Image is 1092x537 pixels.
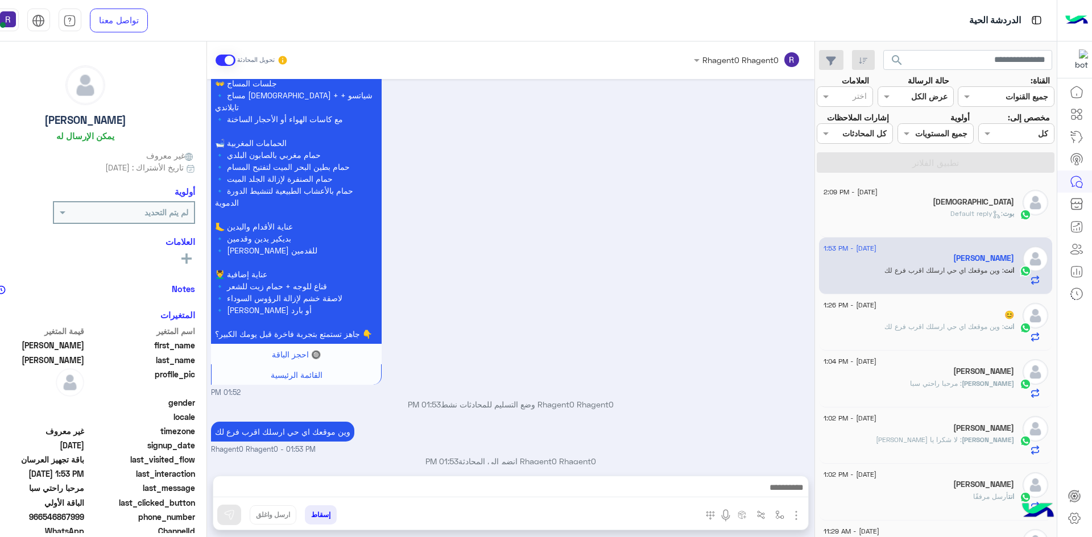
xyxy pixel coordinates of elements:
[1020,322,1031,334] img: WhatsApp
[733,505,751,524] button: create order
[751,505,770,524] button: Trigger scenario
[56,368,84,397] img: defaultAdmin.png
[211,14,382,344] p: 11/8/2025, 1:52 PM
[105,161,184,173] span: تاريخ الأشتراك : [DATE]
[756,510,766,519] img: Trigger scenario
[211,388,241,398] span: 01:52 PM
[890,53,904,67] span: search
[953,423,1014,433] h5: خالد
[1020,435,1031,447] img: WhatsApp
[1020,492,1031,503] img: WhatsApp
[953,253,1014,263] h5: فيصل بن محمد
[824,356,876,367] span: [DATE] - 1:04 PM
[827,111,889,123] label: إشارات الملاحظات
[1023,359,1048,385] img: defaultAdmin.png
[706,511,715,520] img: make a call
[408,399,441,409] span: 01:53 PM
[842,74,869,86] label: العلامات
[272,349,321,359] span: 🔘 احجز الباقة
[1008,492,1014,501] span: انت
[1023,472,1048,498] img: defaultAdmin.png
[86,425,195,437] span: timezone
[824,300,876,310] span: [DATE] - 1:26 PM
[933,197,1014,207] h5: Indian
[66,66,105,105] img: defaultAdmin.png
[1008,111,1050,123] label: مخصص إلى:
[953,367,1014,376] h5: Abdulgaffar
[824,469,876,480] span: [DATE] - 1:02 PM
[86,325,195,337] span: اسم المتغير
[211,398,810,410] p: Rhagent0 Rhagent0 وضع التسليم للمحادثات نشط
[86,354,195,366] span: last_name
[910,379,962,388] span: مرحبا راحتي سبا
[211,422,354,442] p: 11/8/2025, 1:53 PM
[172,284,195,294] h6: Notes
[1004,322,1014,331] span: انت
[1003,209,1014,218] span: بوت
[1023,303,1048,328] img: defaultAdmin.png
[950,209,1003,218] span: : Default reply
[160,310,195,320] h6: المتغيرات
[271,370,322,380] span: القائمة الرئيسية
[305,505,337,524] button: إسقاط
[86,411,195,423] span: locale
[224,509,235,521] img: send message
[738,510,747,519] img: create order
[950,111,970,123] label: أولوية
[973,492,1008,501] span: أرسل مرفقًا
[175,186,195,197] h6: أولوية
[824,526,879,536] span: [DATE] - 11:29 AM
[789,509,803,522] img: send attachment
[86,497,195,509] span: last_clicked_button
[824,413,876,423] span: [DATE] - 1:02 PM
[86,439,195,451] span: signup_date
[1020,209,1031,220] img: WhatsApp
[962,379,1014,388] span: [PERSON_NAME]
[775,510,784,519] img: select flow
[953,480,1014,489] h5: Alaa gamal
[86,397,195,409] span: gender
[908,74,949,86] label: حالة الرسالة
[44,114,126,127] h5: [PERSON_NAME]
[1004,310,1014,320] h5: 😊
[86,368,195,394] span: profile_pic
[1023,416,1048,442] img: defaultAdmin.png
[1020,378,1031,390] img: WhatsApp
[63,14,76,27] img: tab
[883,50,911,74] button: search
[1004,266,1014,274] span: انت
[86,525,195,537] span: ChannelId
[32,14,45,27] img: tab
[1029,13,1044,27] img: tab
[824,187,878,197] span: [DATE] - 2:09 PM
[853,90,868,105] div: اختر
[237,56,275,65] small: تحويل المحادثة
[56,131,114,141] h6: يمكن الإرسال له
[1031,74,1050,86] label: القناة:
[1023,190,1048,215] img: defaultAdmin.png
[1020,265,1031,277] img: WhatsApp
[969,13,1021,28] p: الدردشة الحية
[86,511,195,523] span: phone_number
[884,322,1004,331] span: وين موقعك اي حي ارسلك اقرب فرع لك
[425,456,458,466] span: 01:53 PM
[770,505,789,524] button: select flow
[146,149,195,161] span: غير معروف
[817,152,1054,173] button: تطبيق الفلاتر
[1023,246,1048,272] img: defaultAdmin.png
[1065,9,1088,32] img: Logo
[86,339,195,351] span: first_name
[1068,49,1088,70] img: 322853014244696
[86,482,195,494] span: last_message
[59,9,81,32] a: tab
[962,435,1014,444] span: [PERSON_NAME]
[250,505,296,524] button: ارسل واغلق
[211,455,810,467] p: Rhagent0 Rhagent0 انضم إلى المحادثة
[211,444,316,455] span: Rhagent0 Rhagent0 - 01:53 PM
[884,266,1004,274] span: وين موقعك اي حي ارسلك اقرب فرع لك
[1018,492,1058,531] img: hulul-logo.png
[86,453,195,465] span: last_visited_flow
[824,243,876,253] span: [DATE] - 1:53 PM
[86,468,195,480] span: last_interaction
[876,435,962,444] span: لا شكرا يا حبيب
